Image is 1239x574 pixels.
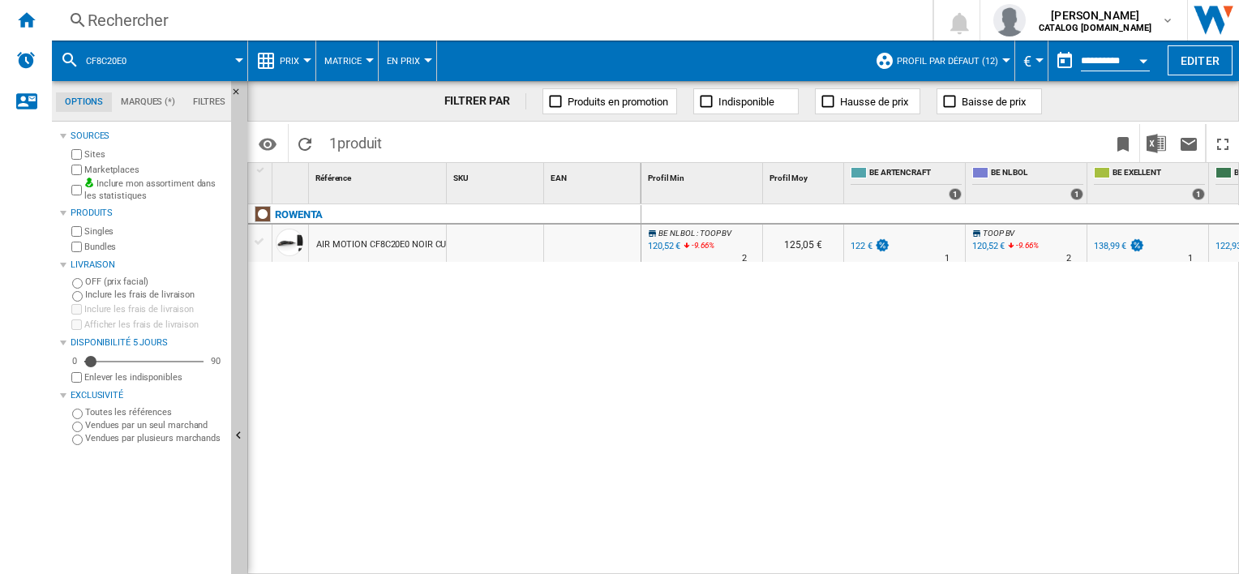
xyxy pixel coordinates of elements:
label: Toutes les références [85,406,225,418]
span: Indisponible [718,96,774,108]
button: Indisponible [693,88,799,114]
input: Inclure mon assortiment dans les statistiques [71,180,82,200]
label: Inclure mon assortiment dans les statistiques [84,178,225,203]
span: Profil Moy [770,173,808,182]
span: Matrice [324,56,362,66]
md-slider: Disponibilité [84,353,204,370]
label: Marketplaces [84,164,225,176]
label: Vendues par plusieurs marchands [85,432,225,444]
label: Inclure les frais de livraison [85,289,225,301]
div: Disponibilité 5 Jours [71,336,225,349]
label: OFF (prix facial) [85,276,225,288]
span: : TOOP BV [697,229,731,238]
div: Produits [71,207,225,220]
div: CF8C20E0 [60,41,239,81]
img: alerts-logo.svg [16,50,36,70]
span: BE NL BOL [658,229,695,238]
img: promotionV3.png [1129,238,1145,252]
div: Référence Sort None [312,163,446,188]
div: AIR MOTION CF8C20E0 NOIR CUIVRE [316,226,465,263]
div: BE NL BOL 1 offers sold by BE NL BOL [969,163,1087,203]
button: Prix [280,41,307,81]
button: Produits en promotion [542,88,677,114]
button: Open calendar [1129,44,1158,73]
div: Exclusivité [71,389,225,402]
span: [PERSON_NAME] [1039,7,1151,24]
div: 138,99 € [1091,238,1145,255]
button: Matrice [324,41,370,81]
div: Cliquez pour filtrer sur cette marque [275,205,323,225]
button: Editer [1168,45,1233,75]
label: Singles [84,225,225,238]
span: SKU [453,173,469,182]
div: Profil Min Sort None [645,163,762,188]
input: Inclure les frais de livraison [71,304,82,315]
div: Sort None [276,163,308,188]
label: Sites [84,148,225,161]
span: Produits en promotion [568,96,668,108]
div: 90 [207,355,225,367]
input: Toutes les références [72,409,83,419]
span: BE NL BOL [991,167,1083,181]
span: Baisse de prix [962,96,1026,108]
img: mysite-bg-18x18.png [84,178,94,187]
div: Délai de livraison : 2 jours [742,251,747,267]
div: FILTRER PAR [444,93,527,109]
button: md-calendar [1048,45,1081,77]
div: Profil Moy Sort None [766,163,843,188]
span: BE EXELLENT [1113,167,1205,181]
div: Délai de livraison : 1 jour [1188,251,1193,267]
div: 138,99 € [1094,241,1126,251]
input: Vendues par plusieurs marchands [72,435,83,445]
span: Prix [280,56,299,66]
button: € [1023,41,1040,81]
label: Bundles [84,241,225,253]
span: Profil Min [648,173,684,182]
div: 0 [68,355,81,367]
span: -9.66 [692,241,709,250]
input: Marketplaces [71,165,82,175]
md-tab-item: Marques (*) [112,92,184,112]
input: Singles [71,226,82,237]
input: OFF (prix facial) [72,278,83,289]
span: En Prix [387,56,420,66]
input: Bundles [71,242,82,252]
md-tab-item: Options [56,92,112,112]
div: Sort None [450,163,543,188]
span: Hausse de prix [840,96,908,108]
i: % [690,238,700,258]
label: Afficher les frais de livraison [84,319,225,331]
div: Prix [256,41,307,81]
md-tab-item: Filtres [184,92,234,112]
input: Sites [71,149,82,160]
i: % [1014,238,1024,258]
span: produit [337,135,382,152]
button: Plein écran [1207,124,1239,162]
b: CATALOG [DOMAIN_NAME] [1039,23,1151,33]
input: Afficher les frais de livraison [71,319,82,330]
div: 125,05 € [763,225,843,262]
md-menu: Currency [1015,41,1048,81]
label: Enlever les indisponibles [84,371,225,383]
div: Mise à jour : mardi 16 septembre 2025 20:29 [645,238,680,255]
button: En Prix [387,41,428,81]
div: Sort None [645,163,762,188]
div: Délai de livraison : 1 jour [945,251,950,267]
span: EAN [551,173,567,182]
div: Profil par défaut (12) [875,41,1006,81]
div: 122 € [848,238,890,255]
button: CF8C20E0 [86,41,143,81]
div: SKU Sort None [450,163,543,188]
span: Profil par défaut (12) [897,56,998,66]
img: excel-24x24.png [1147,134,1166,153]
button: Options [251,129,284,158]
button: Hausse de prix [815,88,920,114]
span: CF8C20E0 [86,56,126,66]
span: 1 [321,124,390,158]
label: Vendues par un seul marchand [85,419,225,431]
div: BE ARTENCRAFT 1 offers sold by BE ARTENCRAFT [847,163,965,203]
img: promotionV3.png [874,238,890,252]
